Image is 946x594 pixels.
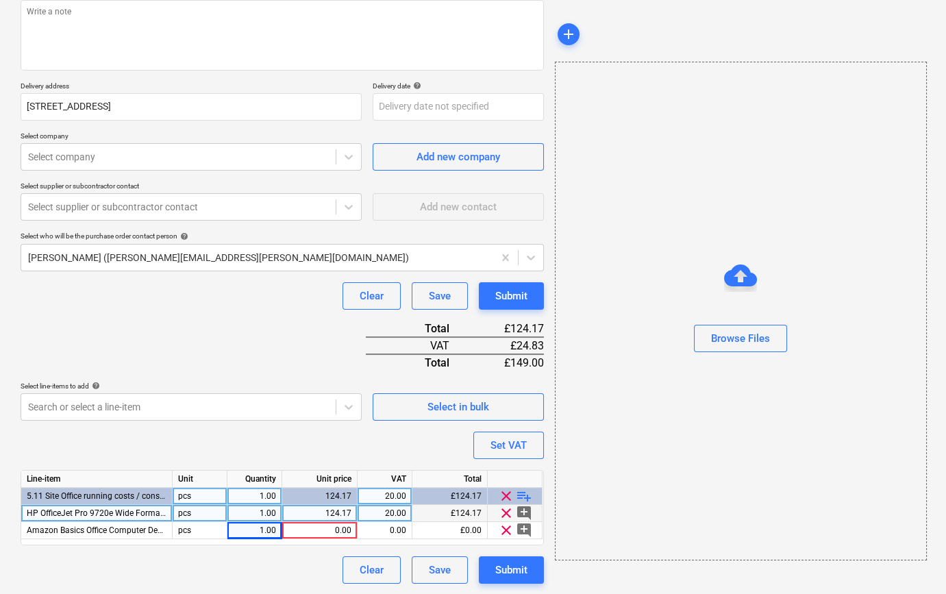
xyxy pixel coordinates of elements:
div: 1.00 [233,505,276,522]
div: pcs [173,488,227,505]
div: 0.00 [363,522,406,539]
div: Select in bulk [427,398,489,416]
button: Save [412,556,468,584]
button: Browse Files [694,325,787,352]
div: Submit [495,561,527,579]
span: playlist_add [516,488,532,504]
div: Unit price [282,471,358,488]
div: Browse Files [555,62,927,560]
div: £124.17 [471,321,544,337]
div: Select who will be the purchase order contact person [21,232,544,240]
button: Clear [343,556,401,584]
div: 0.00 [288,522,351,539]
span: Amazon Basics Office Computer Desk, [27,525,167,535]
div: £0.00 [412,522,488,539]
p: Select supplier or subcontractor contact [21,182,362,193]
button: Select in bulk [373,393,544,421]
div: Add new company [416,148,500,166]
button: Add new company [373,143,544,171]
div: 124.17 [288,488,351,505]
div: Clear [360,287,384,305]
button: Submit [479,282,544,310]
div: Quantity [227,471,282,488]
div: Delivery date [373,82,544,90]
div: Line-item [21,471,173,488]
div: Total [412,471,488,488]
input: Delivery address [21,93,362,121]
div: Select line-items to add [21,382,362,391]
div: £124.17 [412,505,488,522]
div: pcs [173,522,227,539]
div: 1.00 [233,522,276,539]
div: pcs [173,505,227,522]
div: Submit [495,287,527,305]
div: £24.83 [471,337,544,354]
div: 1.00 [233,488,276,505]
input: Delivery date not specified [373,93,544,121]
span: add_comment [516,505,532,521]
div: Browse Files [711,330,770,347]
div: 20.00 [363,505,406,522]
div: Total [366,321,471,337]
p: Select company [21,132,362,143]
span: help [410,82,421,90]
div: Clear [360,561,384,579]
span: add_comment [516,522,532,539]
span: 5.11 Site Office running costs / consumables [27,491,192,501]
div: £149.00 [471,354,544,371]
div: VAT [366,337,471,354]
div: VAT [358,471,412,488]
button: Set VAT [473,432,544,459]
span: help [89,382,100,390]
div: Unit [173,471,227,488]
button: Submit [479,556,544,584]
button: Save [412,282,468,310]
p: Delivery address [21,82,362,93]
div: £124.17 [412,488,488,505]
iframe: Chat Widget [877,528,946,594]
div: 20.00 [363,488,406,505]
span: add [560,26,577,42]
span: help [177,232,188,240]
div: Set VAT [490,436,527,454]
span: HP OfficeJet Pro 9720e Wide Format All-in-One Printer [27,508,227,518]
span: clear [498,488,514,504]
div: Total [366,354,471,371]
span: clear [498,505,514,521]
div: Save [429,561,451,579]
button: Clear [343,282,401,310]
div: Save [429,287,451,305]
span: clear [498,522,514,539]
div: 124.17 [288,505,351,522]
